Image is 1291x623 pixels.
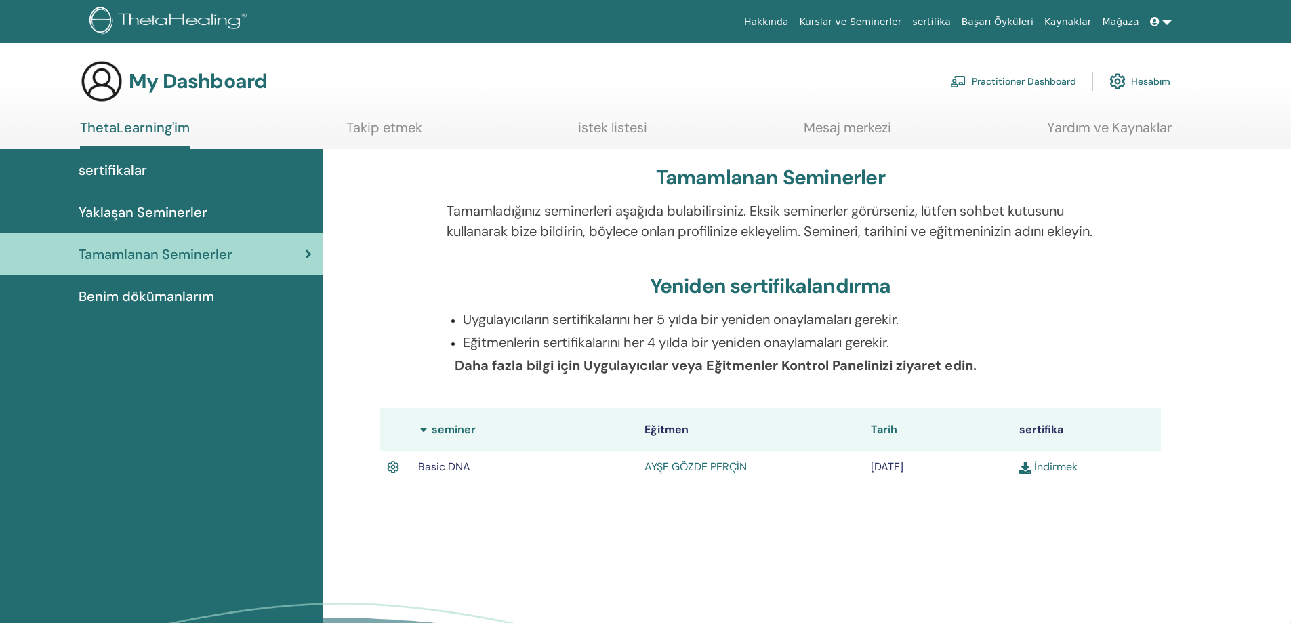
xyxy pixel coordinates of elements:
[387,458,399,476] img: Active Certificate
[907,9,956,35] a: sertifika
[129,69,267,94] h3: My Dashboard
[638,408,864,451] th: Eğitmen
[418,460,470,474] span: Basic DNA
[1097,9,1144,35] a: Mağaza
[89,7,251,37] img: logo.png
[346,119,422,146] a: Takip etmek
[956,9,1039,35] a: Başarı Öyküleri
[80,60,123,103] img: generic-user-icon.jpg
[950,66,1076,96] a: Practitioner Dashboard
[1109,70,1126,93] img: cog.svg
[79,286,214,306] span: Benim dökümanlarım
[1012,408,1161,451] th: sertifika
[463,332,1094,353] p: Eğitmenlerin sertifikalarını her 4 yılda bir yeniden onaylamaları gerekir.
[1019,462,1031,474] img: download.svg
[871,422,897,437] span: Tarih
[656,165,885,190] h3: Tamamlanan Seminerler
[455,357,977,374] b: Daha fazla bilgi için Uygulayıcılar veya Eğitmenler Kontrol Panelinizi ziyaret edin.
[739,9,794,35] a: Hakkında
[79,202,207,222] span: Yaklaşan Seminerler
[79,244,232,264] span: Tamamlanan Seminerler
[650,274,891,298] h3: Yeniden sertifikalandırma
[80,119,190,149] a: ThetaLearning'im
[1109,66,1170,96] a: Hesabım
[950,75,966,87] img: chalkboard-teacher.svg
[804,119,891,146] a: Mesaj merkezi
[578,119,647,146] a: istek listesi
[1047,119,1172,146] a: Yardım ve Kaynaklar
[871,422,897,437] a: Tarih
[463,309,1094,329] p: Uygulayıcıların sertifikalarını her 5 yılda bir yeniden onaylamaları gerekir.
[864,451,1012,483] td: [DATE]
[1019,460,1078,474] a: İndirmek
[794,9,907,35] a: Kurslar ve Seminerler
[1039,9,1097,35] a: Kaynaklar
[447,201,1094,241] p: Tamamladığınız seminerleri aşağıda bulabilirsiniz. Eksik seminerler görürseniz, lütfen sohbet kut...
[644,460,747,474] a: AYŞE GÖZDE PERÇİN
[79,160,147,180] span: sertifikalar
